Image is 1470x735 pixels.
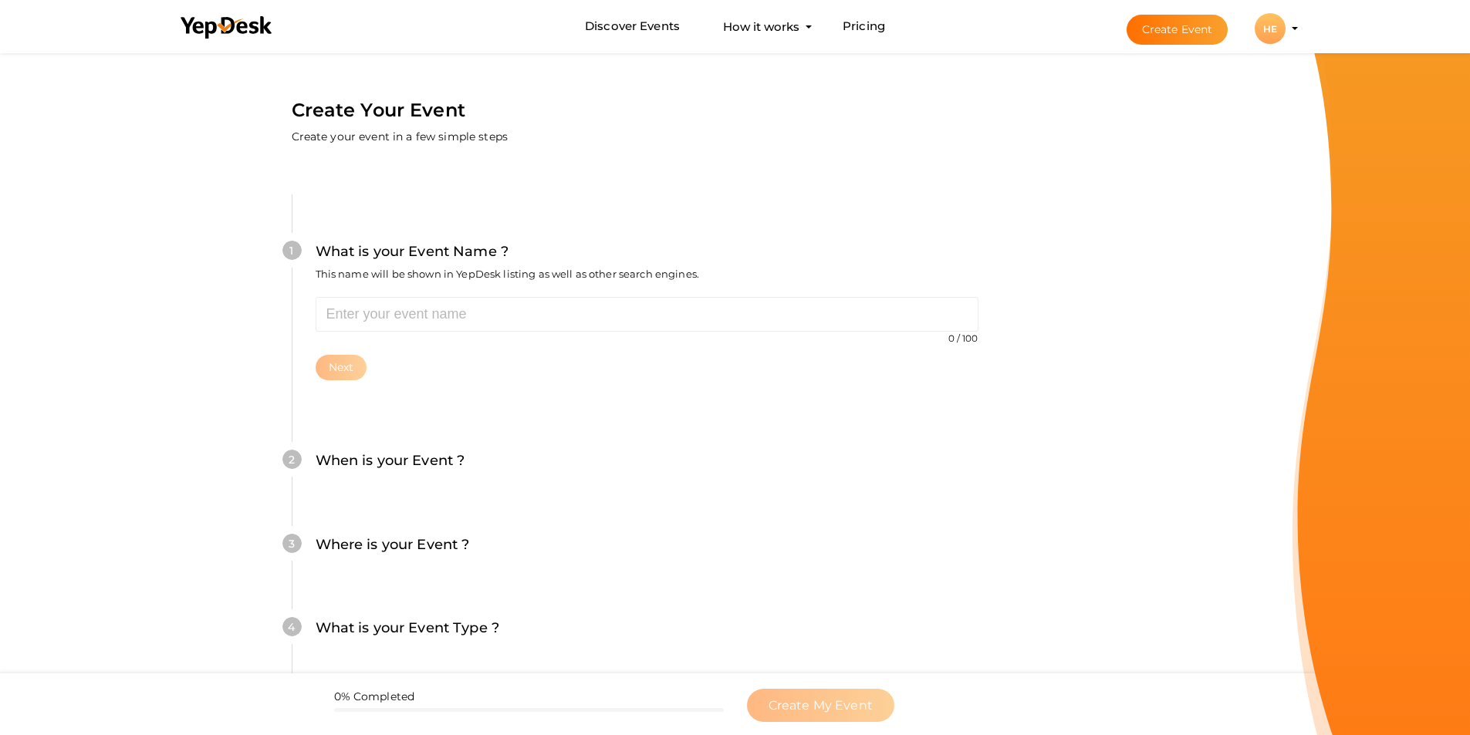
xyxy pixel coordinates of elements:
[585,12,680,41] a: Discover Events
[316,267,700,282] label: This name will be shown in YepDesk listing as well as other search engines.
[282,617,302,636] div: 4
[1255,13,1286,44] div: HE
[1255,23,1286,35] profile-pic: HE
[334,689,415,704] label: 0% Completed
[718,12,804,41] button: How it works
[316,241,509,263] label: What is your Event Name ?
[282,534,302,553] div: 3
[316,297,978,332] input: Enter your event name
[292,96,465,125] label: Create Your Event
[948,332,978,344] small: 0 / 100
[316,450,465,472] label: When is your Event ?
[316,534,470,556] label: Where is your Event ?
[1127,15,1228,45] button: Create Event
[843,12,885,41] a: Pricing
[1250,12,1290,45] button: HE
[747,689,894,722] button: Create My Event
[292,129,508,144] label: Create your event in a few simple steps
[769,698,873,713] span: Create My Event
[316,617,500,639] label: What is your Event Type ?
[282,450,302,469] div: 2
[282,241,302,260] div: 1
[316,355,367,380] button: Next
